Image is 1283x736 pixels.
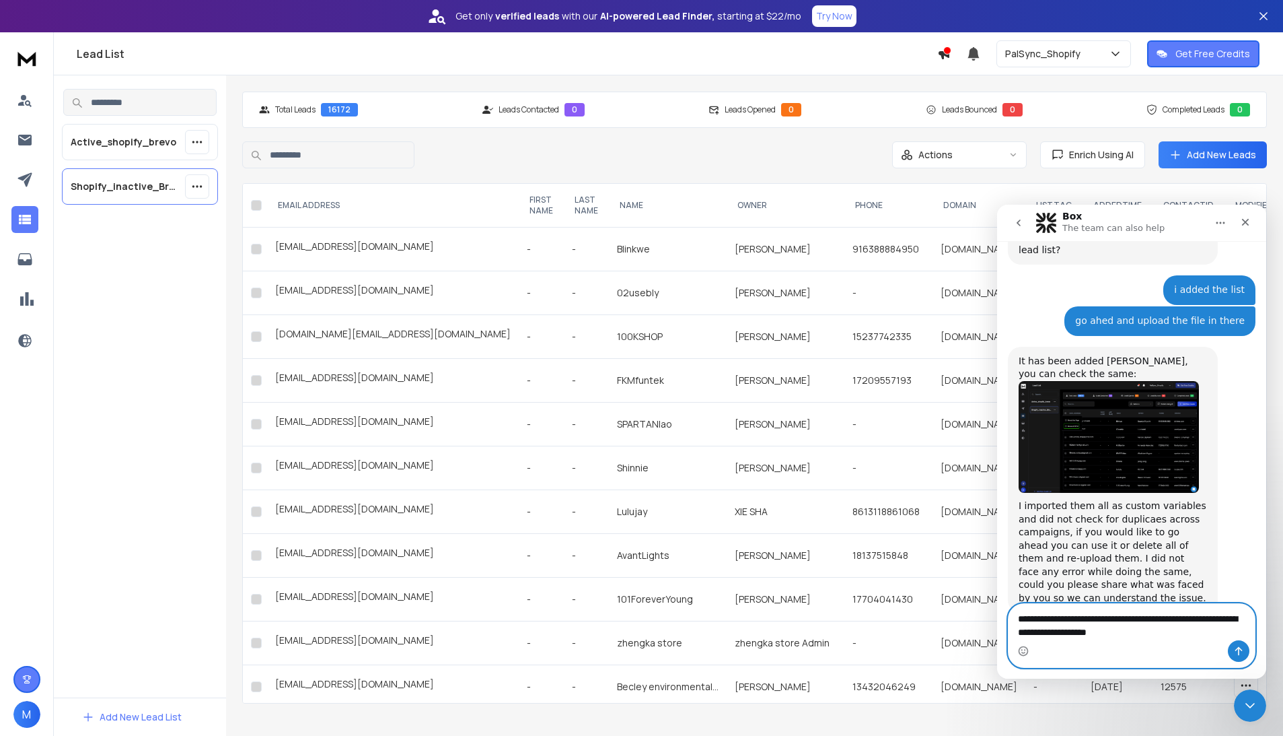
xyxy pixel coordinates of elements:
td: [PERSON_NAME] [727,578,844,622]
th: contactId [1152,184,1224,228]
p: Active_shopify_brevo [71,135,176,149]
td: - [564,534,609,578]
td: - [564,578,609,622]
div: [EMAIL_ADDRESS][DOMAIN_NAME] [275,283,511,302]
td: SPARTANlao [609,403,727,446]
iframe: Intercom live chat [997,205,1266,679]
p: Total Leads [275,104,316,115]
th: name [609,184,727,228]
td: [PERSON_NAME] [727,315,844,359]
div: 16172 [321,103,358,116]
div: [EMAIL_ADDRESS][DOMAIN_NAME] [275,634,511,653]
td: - [564,271,609,315]
td: Becley environmental-protection company [609,665,727,709]
div: [EMAIL_ADDRESS][DOMAIN_NAME] [275,590,511,609]
div: 0 [1230,103,1250,116]
td: XIE SHA [727,490,844,534]
td: - [844,403,932,446]
button: Add New Lead List [71,704,192,731]
td: [PERSON_NAME] [727,403,844,446]
td: - [519,315,564,359]
td: Blinkwe [609,228,727,271]
td: 17209557193 [844,359,932,403]
td: - [844,446,932,490]
td: [DOMAIN_NAME] [932,490,1025,534]
button: M [13,701,40,728]
span: Enrich Using AI [1064,148,1134,162]
td: [DOMAIN_NAME] [932,446,1025,490]
td: - [519,446,564,490]
td: 916388884950 [844,228,932,271]
strong: verified leads [495,9,559,23]
button: Enrich Using AI [1040,141,1145,168]
div: [EMAIL_ADDRESS][DOMAIN_NAME] [275,415,511,434]
td: - [519,578,564,622]
td: [PERSON_NAME] [727,446,844,490]
div: [EMAIL_ADDRESS][DOMAIN_NAME] [275,459,511,477]
div: 0 [781,103,801,116]
td: [DOMAIN_NAME] [932,403,1025,446]
strong: AI-powered Lead Finder, [600,9,714,23]
th: FIRST NAME [519,184,564,228]
div: [EMAIL_ADDRESS][DOMAIN_NAME] [275,677,511,696]
td: [DOMAIN_NAME] [932,228,1025,271]
td: - [564,490,609,534]
p: Try Now [816,9,852,23]
td: - [519,622,564,665]
th: EMAIL ADDRESS [267,184,519,228]
div: [DOMAIN_NAME][EMAIL_ADDRESS][DOMAIN_NAME] [275,327,511,346]
td: [PERSON_NAME] [727,359,844,403]
td: - [564,403,609,446]
th: LAST NAME [564,184,609,228]
p: Actions [918,148,953,162]
p: Get Free Credits [1175,47,1250,61]
a: Add New Leads [1169,148,1256,162]
td: - [519,403,564,446]
th: domain [932,184,1025,228]
td: [DOMAIN_NAME] [932,315,1025,359]
td: Shinnie [609,446,727,490]
td: [DOMAIN_NAME] [932,359,1025,403]
td: 100KSHOP [609,315,727,359]
p: Leads Opened [725,104,776,115]
td: [DATE] [1083,665,1152,709]
iframe: Intercom live chat [1234,690,1266,722]
td: 18137515848 [844,534,932,578]
td: [DOMAIN_NAME] [932,271,1025,315]
td: [DOMAIN_NAME] [932,578,1025,622]
td: 15237742335 [844,315,932,359]
td: - [564,228,609,271]
button: Add New Leads [1159,141,1267,168]
td: [PERSON_NAME] [727,228,844,271]
p: Shopify_inactive_Brevo [71,180,180,193]
td: FKMfuntek [609,359,727,403]
td: - [519,359,564,403]
td: 12575 [1152,665,1224,709]
img: logo [13,46,40,71]
th: owner [727,184,844,228]
p: PalSync_Shopify [1005,47,1086,61]
td: - [519,271,564,315]
div: [EMAIL_ADDRESS][DOMAIN_NAME] [275,371,511,390]
td: - [564,359,609,403]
